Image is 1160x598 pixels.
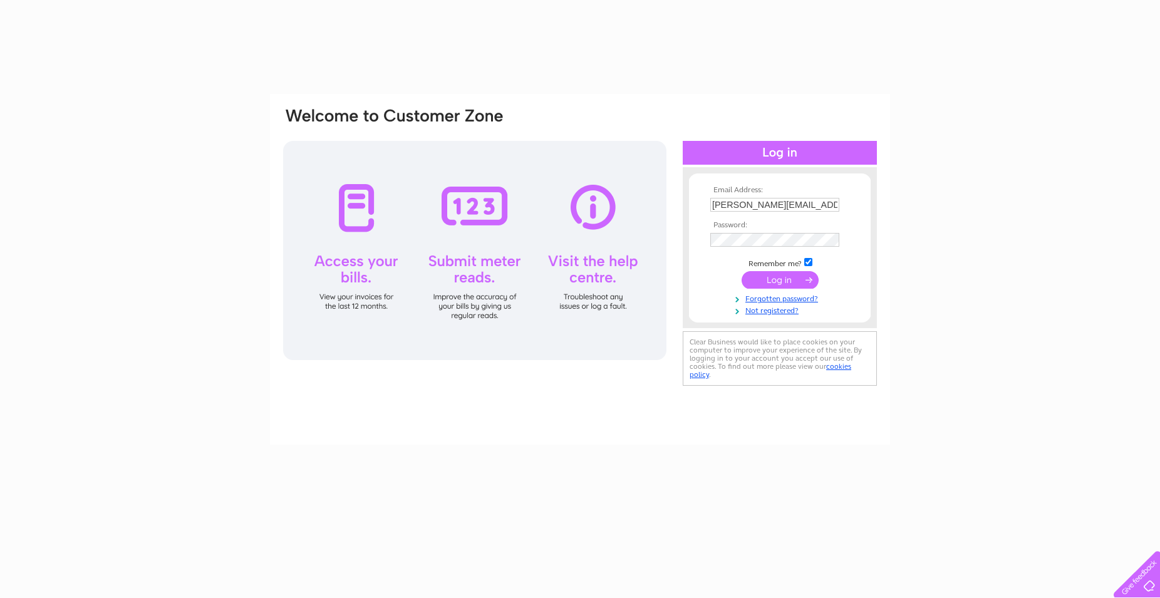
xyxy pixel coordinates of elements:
th: Password: [707,221,852,230]
a: cookies policy [690,362,851,379]
a: Forgotten password? [710,292,852,304]
a: Not registered? [710,304,852,316]
div: Clear Business would like to place cookies on your computer to improve your experience of the sit... [683,331,877,386]
th: Email Address: [707,186,852,195]
td: Remember me? [707,256,852,269]
input: Submit [742,271,819,289]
